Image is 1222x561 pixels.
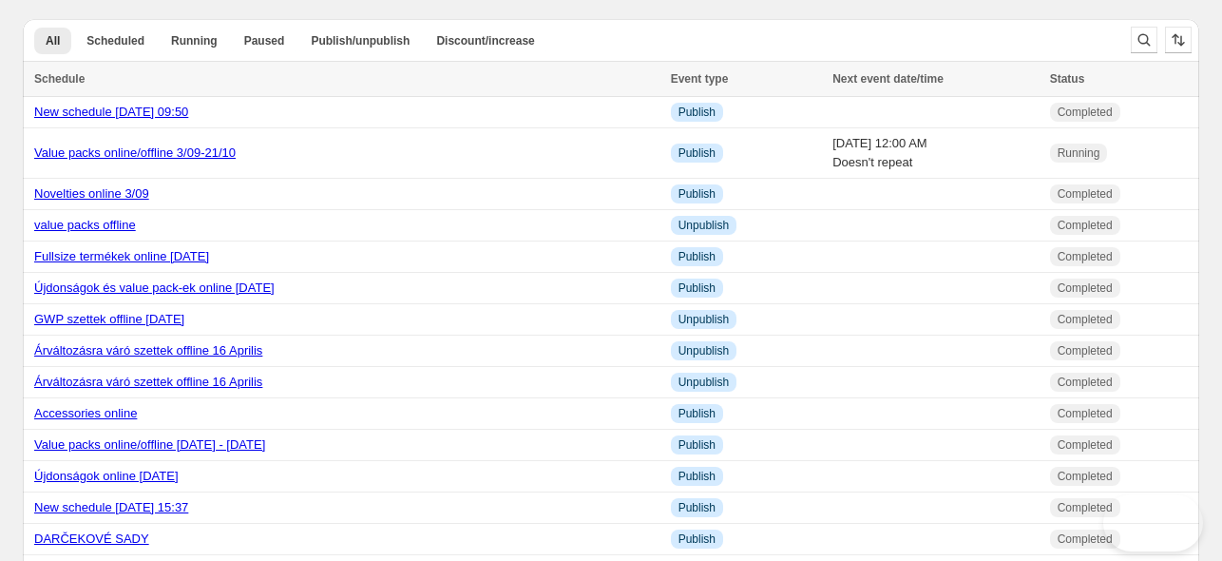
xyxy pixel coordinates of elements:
[678,406,716,421] span: Publish
[1058,532,1113,547] span: Completed
[34,469,179,483] a: Újdonságok online [DATE]
[1058,375,1113,390] span: Completed
[1058,249,1113,264] span: Completed
[1050,72,1085,86] span: Status
[46,33,60,48] span: All
[171,33,218,48] span: Running
[678,312,729,327] span: Unpublish
[1058,105,1113,120] span: Completed
[678,469,716,484] span: Publish
[1058,186,1113,202] span: Completed
[34,343,262,358] a: Árváltozásra váró szettek offline 16 Aprilis
[1058,437,1113,453] span: Completed
[678,218,729,233] span: Unpublish
[1131,27,1157,53] button: Search and filter results
[1058,218,1113,233] span: Completed
[311,33,410,48] span: Publish/unpublish
[34,72,85,86] span: Schedule
[34,280,275,295] a: Újdonságok és value pack-ek online [DATE]
[832,72,944,86] span: Next event date/time
[1058,406,1113,421] span: Completed
[34,406,137,420] a: Accessories online
[86,33,144,48] span: Scheduled
[678,145,716,161] span: Publish
[34,532,149,546] a: DARČEKOVÉ SADY
[678,375,729,390] span: Unpublish
[34,312,184,326] a: GWP szettek offline [DATE]
[678,105,716,120] span: Publish
[1058,500,1113,515] span: Completed
[34,218,136,232] a: value packs offline
[1058,469,1113,484] span: Completed
[1103,494,1203,551] iframe: Toggle Customer Support
[34,249,209,263] a: Fullsize termékek online [DATE]
[678,280,716,296] span: Publish
[678,500,716,515] span: Publish
[244,33,285,48] span: Paused
[34,145,236,160] a: Value packs online/offline 3/09-21/10
[678,186,716,202] span: Publish
[1058,280,1113,296] span: Completed
[1165,27,1192,53] button: Sort the results
[671,72,729,86] span: Event type
[678,437,716,453] span: Publish
[34,186,149,201] a: Novelties online 3/09
[34,375,262,389] a: Árváltozásra váró szettek offline 16 Aprilis
[34,500,188,514] a: New schedule [DATE] 15:37
[34,105,188,119] a: New schedule [DATE] 09:50
[827,128,1043,179] td: [DATE] 12:00 AM Doesn't repeat
[436,33,534,48] span: Discount/increase
[1058,343,1113,358] span: Completed
[678,249,716,264] span: Publish
[34,437,265,452] a: Value packs online/offline [DATE] - [DATE]
[678,343,729,358] span: Unpublish
[678,532,716,547] span: Publish
[1058,145,1100,161] span: Running
[1058,312,1113,327] span: Completed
